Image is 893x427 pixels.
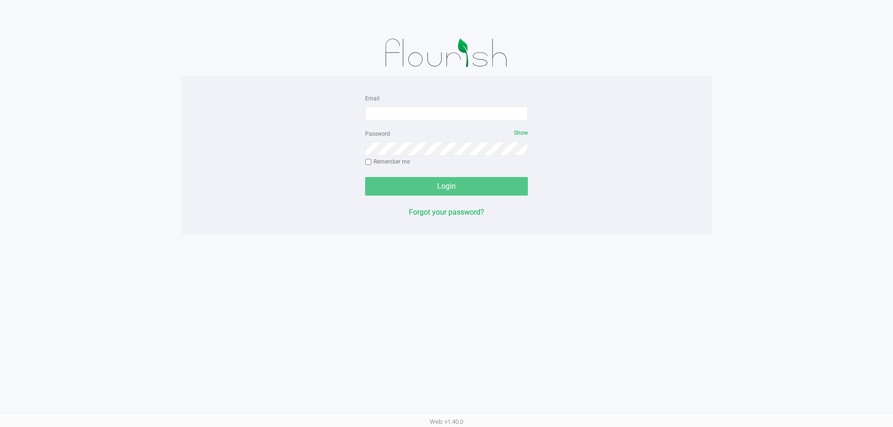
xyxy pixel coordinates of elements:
label: Password [365,130,390,138]
button: Forgot your password? [409,207,484,218]
input: Remember me [365,159,372,165]
span: Web: v1.40.0 [430,418,463,425]
label: Email [365,94,380,103]
label: Remember me [365,158,410,166]
span: Show [514,130,528,136]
